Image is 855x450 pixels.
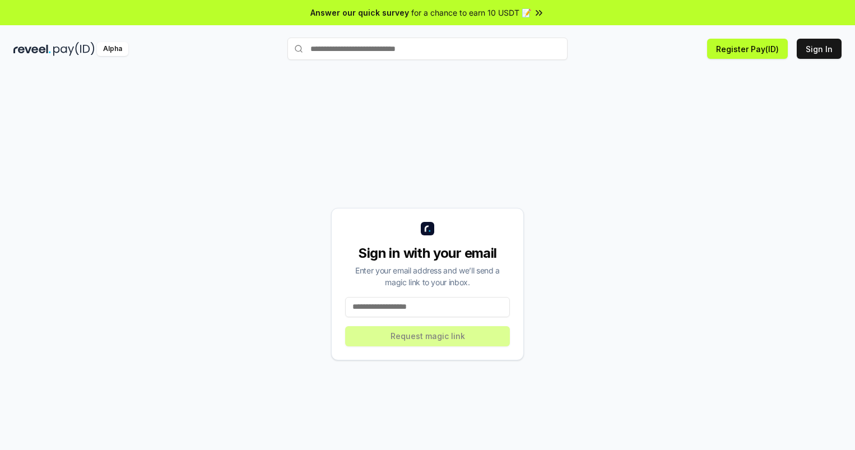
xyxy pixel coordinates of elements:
div: Alpha [97,42,128,56]
span: Answer our quick survey [310,7,409,18]
div: Sign in with your email [345,244,510,262]
button: Register Pay(ID) [707,39,788,59]
img: pay_id [53,42,95,56]
button: Sign In [797,39,842,59]
span: for a chance to earn 10 USDT 📝 [411,7,531,18]
div: Enter your email address and we’ll send a magic link to your inbox. [345,265,510,288]
img: reveel_dark [13,42,51,56]
img: logo_small [421,222,434,235]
